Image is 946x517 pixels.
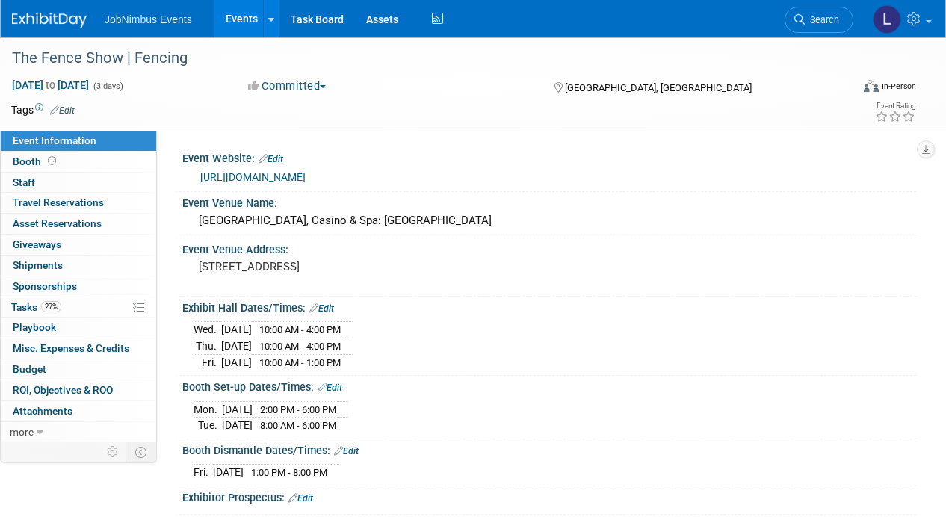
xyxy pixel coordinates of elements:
[13,363,46,375] span: Budget
[784,78,916,100] div: Event Format
[805,14,839,25] span: Search
[182,192,916,211] div: Event Venue Name:
[105,13,192,25] span: JobNimbus Events
[194,322,221,338] td: Wed.
[873,5,901,34] img: Laly Matos
[259,357,341,368] span: 10:00 AM - 1:00 PM
[13,280,77,292] span: Sponsorships
[92,81,123,91] span: (3 days)
[194,338,221,355] td: Thu.
[1,131,156,151] a: Event Information
[194,354,221,370] td: Fri.
[13,155,59,167] span: Booth
[13,342,129,354] span: Misc. Expenses & Credits
[10,426,34,438] span: more
[200,171,306,183] a: [URL][DOMAIN_NAME]
[43,79,58,91] span: to
[194,465,213,480] td: Fri.
[126,442,157,462] td: Toggle Event Tabs
[222,418,253,433] td: [DATE]
[260,404,336,415] span: 2:00 PM - 6:00 PM
[1,318,156,338] a: Playbook
[13,384,113,396] span: ROI, Objectives & ROO
[259,324,341,335] span: 10:00 AM - 4:00 PM
[259,341,341,352] span: 10:00 AM - 4:00 PM
[182,439,916,459] div: Booth Dismantle Dates/Times:
[1,401,156,421] a: Attachments
[13,405,72,417] span: Attachments
[875,102,915,110] div: Event Rating
[309,303,334,314] a: Edit
[1,256,156,276] a: Shipments
[334,446,359,456] a: Edit
[288,493,313,504] a: Edit
[221,354,252,370] td: [DATE]
[13,321,56,333] span: Playbook
[1,380,156,400] a: ROI, Objectives & ROO
[13,176,35,188] span: Staff
[318,383,342,393] a: Edit
[199,260,472,273] pre: [STREET_ADDRESS]
[881,81,916,92] div: In-Person
[221,338,252,355] td: [DATE]
[13,196,104,208] span: Travel Reservations
[1,276,156,297] a: Sponsorships
[243,78,332,94] button: Committed
[182,486,916,506] div: Exhibitor Prospectus:
[1,152,156,172] a: Booth
[182,238,916,257] div: Event Venue Address:
[13,134,96,146] span: Event Information
[864,80,879,92] img: Format-Inperson.png
[194,209,905,232] div: [GEOGRAPHIC_DATA], Casino & Spa: [GEOGRAPHIC_DATA]
[1,235,156,255] a: Giveaways
[194,418,222,433] td: Tue.
[11,78,90,92] span: [DATE] [DATE]
[13,217,102,229] span: Asset Reservations
[1,214,156,234] a: Asset Reservations
[50,105,75,116] a: Edit
[565,82,752,93] span: [GEOGRAPHIC_DATA], [GEOGRAPHIC_DATA]
[251,467,327,478] span: 1:00 PM - 8:00 PM
[260,420,336,431] span: 8:00 AM - 6:00 PM
[1,422,156,442] a: more
[785,7,853,33] a: Search
[13,259,63,271] span: Shipments
[259,154,283,164] a: Edit
[1,297,156,318] a: Tasks27%
[100,442,126,462] td: Personalize Event Tab Strip
[12,13,87,28] img: ExhibitDay
[182,376,916,395] div: Booth Set-up Dates/Times:
[11,301,61,313] span: Tasks
[1,359,156,380] a: Budget
[221,322,252,338] td: [DATE]
[222,401,253,418] td: [DATE]
[11,102,75,117] td: Tags
[182,147,916,167] div: Event Website:
[1,338,156,359] a: Misc. Expenses & Credits
[1,173,156,193] a: Staff
[213,465,244,480] td: [DATE]
[182,297,916,316] div: Exhibit Hall Dates/Times:
[45,155,59,167] span: Booth not reserved yet
[13,238,61,250] span: Giveaways
[41,301,61,312] span: 27%
[1,193,156,213] a: Travel Reservations
[7,45,839,72] div: The Fence Show | Fencing
[194,401,222,418] td: Mon.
